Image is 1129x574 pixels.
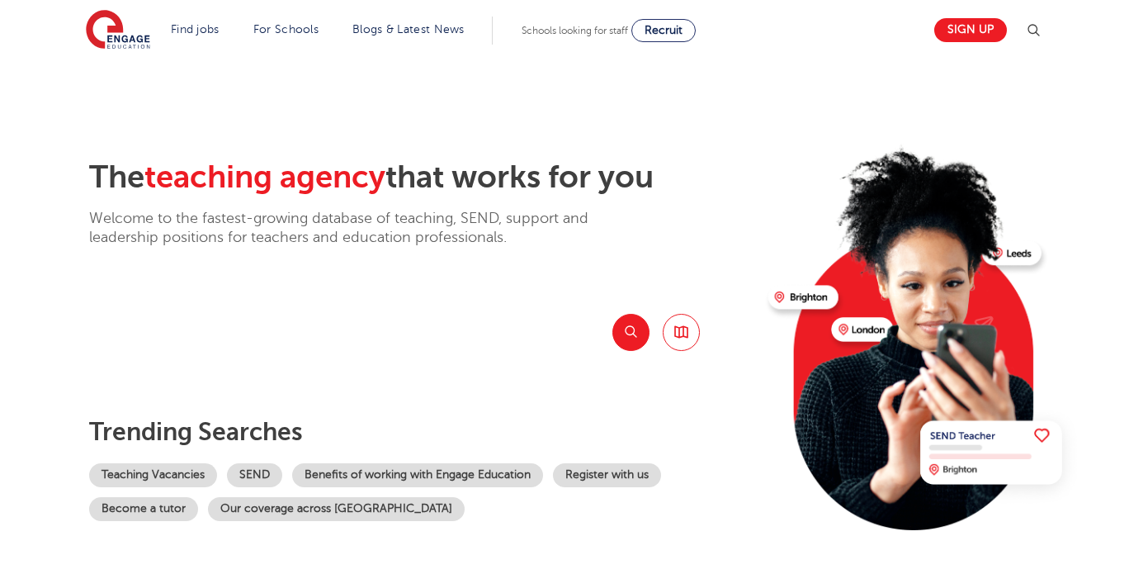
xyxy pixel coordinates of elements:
a: Teaching Vacancies [89,463,217,487]
a: Sign up [934,18,1007,42]
span: Recruit [645,24,683,36]
h2: The that works for you [89,159,755,197]
p: Trending searches [89,417,755,447]
a: Blogs & Latest News [352,23,465,36]
p: Welcome to the fastest-growing database of teaching, SEND, support and leadership positions for t... [89,209,634,248]
a: Benefits of working with Engage Education [292,463,543,487]
img: Engage Education [86,10,150,51]
a: Register with us [553,463,661,487]
a: Our coverage across [GEOGRAPHIC_DATA] [208,497,465,521]
a: For Schools [253,23,319,36]
a: Become a tutor [89,497,198,521]
a: SEND [227,463,282,487]
button: Search [612,314,650,351]
span: Schools looking for staff [522,25,628,36]
a: Find jobs [171,23,220,36]
a: Recruit [631,19,696,42]
span: teaching agency [144,159,385,195]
